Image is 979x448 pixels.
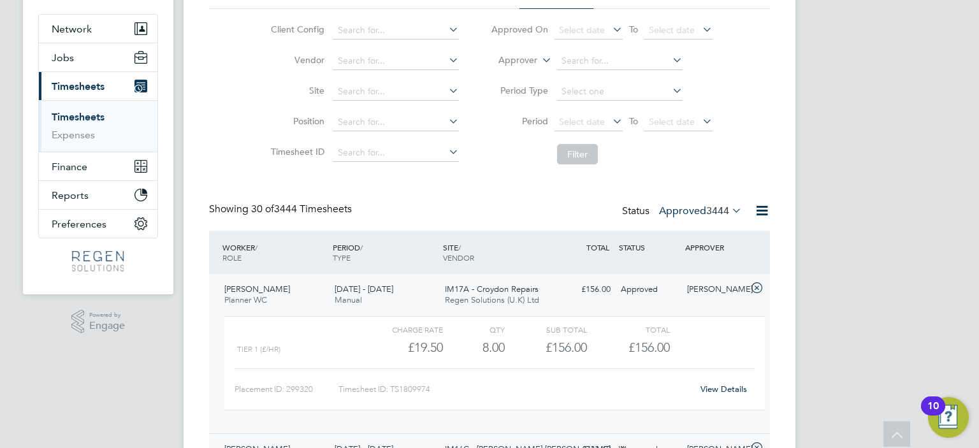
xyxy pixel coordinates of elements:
[505,322,587,337] div: Sub Total
[505,337,587,358] div: £156.00
[251,203,352,215] span: 3444 Timesheets
[267,85,324,96] label: Site
[235,379,338,400] div: Placement ID: 299320
[700,384,747,394] a: View Details
[559,116,605,127] span: Select date
[445,284,539,294] span: IM17A - Croydon Repairs
[267,146,324,157] label: Timesheet ID
[333,22,459,40] input: Search for...
[52,52,74,64] span: Jobs
[480,54,537,67] label: Approver
[628,340,670,355] span: £156.00
[491,115,548,127] label: Period
[928,397,969,438] button: Open Resource Center, 10 new notifications
[491,24,548,35] label: Approved On
[52,161,87,173] span: Finance
[440,236,550,269] div: SITE
[219,236,330,269] div: WORKER
[361,322,443,337] div: Charge rate
[333,52,459,70] input: Search for...
[586,242,609,252] span: TOTAL
[237,345,280,354] span: Tier 1 (£/HR)
[443,252,474,263] span: VENDOR
[39,210,157,238] button: Preferences
[682,279,748,300] div: [PERSON_NAME]
[222,252,242,263] span: ROLE
[89,321,125,331] span: Engage
[52,129,95,141] a: Expenses
[267,54,324,66] label: Vendor
[625,21,642,38] span: To
[557,144,598,164] button: Filter
[71,310,126,334] a: Powered byEngage
[360,242,363,252] span: /
[39,72,157,100] button: Timesheets
[72,251,124,271] img: regensolutions-logo-retina.png
[335,294,362,305] span: Manual
[333,113,459,131] input: Search for...
[224,294,267,305] span: Planner WC
[491,85,548,96] label: Period Type
[616,279,682,300] div: Approved
[333,144,459,162] input: Search for...
[39,43,157,71] button: Jobs
[330,236,440,269] div: PERIOD
[616,236,682,259] div: STATUS
[927,406,939,423] div: 10
[52,111,105,123] a: Timesheets
[458,242,461,252] span: /
[251,203,274,215] span: 30 of
[659,205,742,217] label: Approved
[559,24,605,36] span: Select date
[549,279,616,300] div: £156.00
[338,379,692,400] div: Timesheet ID: TS1809974
[224,284,290,294] span: [PERSON_NAME]
[682,236,748,259] div: APPROVER
[649,24,695,36] span: Select date
[52,80,105,92] span: Timesheets
[333,252,351,263] span: TYPE
[89,310,125,321] span: Powered by
[443,322,505,337] div: QTY
[706,205,729,217] span: 3444
[267,24,324,35] label: Client Config
[255,242,257,252] span: /
[649,116,695,127] span: Select date
[39,15,157,43] button: Network
[52,218,106,230] span: Preferences
[625,113,642,129] span: To
[557,83,683,101] input: Select one
[361,337,443,358] div: £19.50
[39,152,157,180] button: Finance
[333,83,459,101] input: Search for...
[335,284,393,294] span: [DATE] - [DATE]
[52,23,92,35] span: Network
[587,322,669,337] div: Total
[38,251,158,271] a: Go to home page
[622,203,744,220] div: Status
[445,294,539,305] span: Regen Solutions (U.K) Ltd
[443,337,505,358] div: 8.00
[209,203,354,216] div: Showing
[557,52,683,70] input: Search for...
[267,115,324,127] label: Position
[39,100,157,152] div: Timesheets
[52,189,89,201] span: Reports
[39,181,157,209] button: Reports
